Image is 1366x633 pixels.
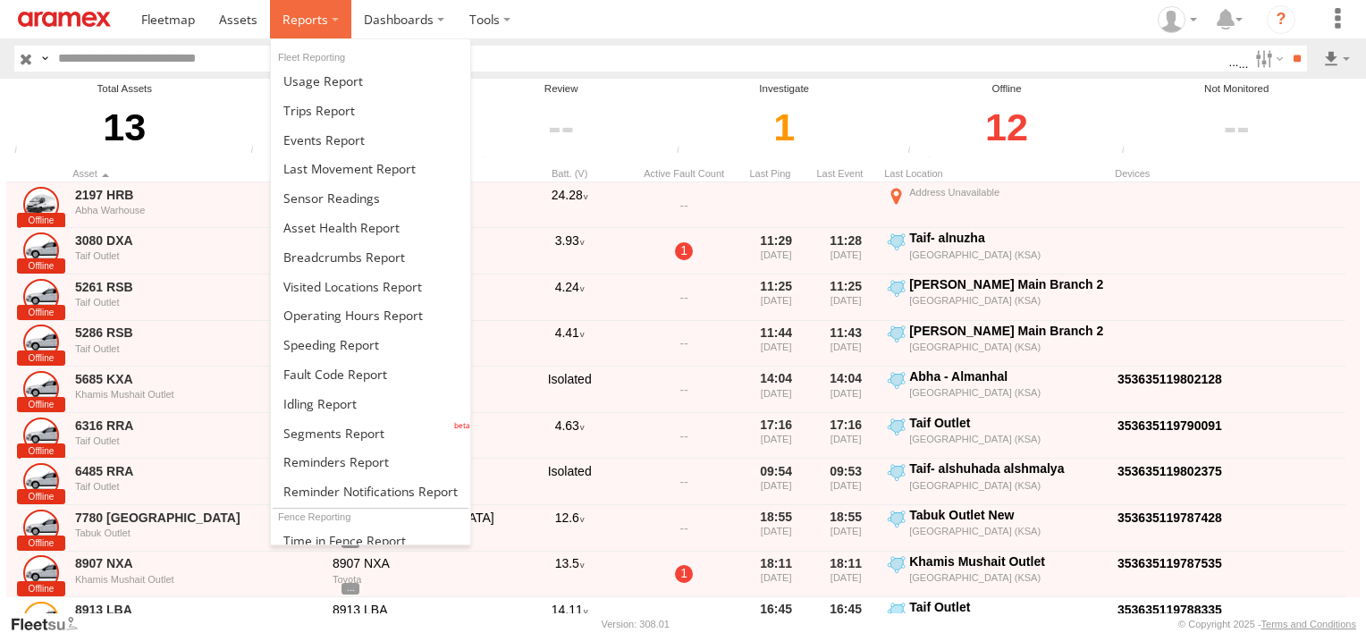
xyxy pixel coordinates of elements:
div: Taif Outlet [75,343,320,354]
label: Click to View Event Location [884,184,1108,227]
a: Fleet Speed Report [271,330,470,359]
div: [GEOGRAPHIC_DATA] (KSA) [909,341,1105,353]
div: Review [456,81,666,97]
a: Terms and Conditions [1261,619,1356,629]
div: Click to filter by Offline [902,97,1111,158]
div: Batt. (V) [516,167,623,180]
div: Total number of Enabled and Paused Assets [9,145,36,158]
a: Click to View Asset Details [23,187,59,223]
label: Search Query [38,46,52,72]
div: Khamis Mushait Outlet [909,553,1105,570]
span: View Asset Details to show all tags [341,583,359,595]
a: 3080 DXA [75,232,320,249]
label: Search Filter Options [1248,46,1286,72]
div: 24.28 [516,184,623,227]
div: Version: 308.01 [602,619,670,629]
div: 11:25 [DATE] [814,276,877,319]
div: Taif- alnuzha [909,230,1105,246]
label: Export results as... [1321,46,1352,72]
a: 8913 LBA [75,602,320,618]
a: Fault Code Report [271,359,470,389]
div: Tabuk Outlet [75,527,320,538]
a: Click to View Asset Details [23,510,59,545]
div: Taif Outlet [75,297,320,308]
div: [GEOGRAPHIC_DATA] (KSA) [909,525,1105,537]
div: 8907 NXA [333,555,506,571]
a: Click to View Device Details [1117,418,1222,433]
label: Click to View Event Location [884,415,1108,458]
div: Assets that have not communicated at least once with the server in the last 48hrs [902,145,929,158]
div: [PERSON_NAME] Main Branch 2 [909,276,1105,292]
img: aramex-logo.svg [18,12,111,27]
div: 4.63 [516,415,623,458]
div: Zeeshan Nadeem [1151,6,1203,33]
label: Click to View Event Location [884,230,1108,273]
div: [GEOGRAPHIC_DATA] (KSA) [909,294,1105,307]
a: 5261 RSB [75,279,320,295]
div: 17:16 [DATE] [814,415,877,458]
label: Click to View Event Location [884,276,1108,319]
div: Abha Warhouse [75,205,320,215]
div: 18:55 [DATE] [745,507,807,550]
a: 2197 HRB [75,187,320,203]
div: Click to filter by Review [456,97,666,158]
div: Taif Outlet [75,435,320,446]
div: Offline [902,81,1111,97]
label: Click to View Event Location [884,507,1108,550]
a: Time in Fences Report [271,526,470,555]
a: 5286 RSB [75,325,320,341]
div: 11:43 [DATE] [814,323,877,366]
div: Online [245,81,451,97]
i: ? [1267,5,1295,34]
a: Click to View Device Details [1117,372,1222,386]
div: [GEOGRAPHIC_DATA] (KSA) [909,249,1105,261]
div: The health of these assets types is not monitored. [1117,145,1143,158]
a: Full Events Report [271,125,470,155]
div: Khamis Mushait Outlet [75,574,320,585]
div: Click to Sort [814,167,877,180]
div: Click to filter by Investigate [671,97,898,158]
a: Visit our Website [10,615,92,633]
div: Last Location [884,167,1108,180]
a: 1 [675,242,693,260]
div: [GEOGRAPHIC_DATA] (KSA) [909,433,1105,445]
label: Click to View Event Location [884,368,1108,411]
div: 11:25 [DATE] [745,276,807,319]
label: Click to View Event Location [884,553,1108,596]
div: Investigate [671,81,898,97]
div: 11:44 [DATE] [745,323,807,366]
a: 6316 RRA [75,418,320,434]
div: Toyota [333,574,506,585]
div: 12.6 [516,507,623,550]
div: [GEOGRAPHIC_DATA] (KSA) [909,479,1105,492]
div: Click to Sort [745,167,807,180]
div: 13.5 [516,553,623,596]
div: 17:16 [DATE] [745,415,807,458]
div: Click to filter by Not Monitored [1117,97,1357,158]
div: 11:29 [DATE] [745,230,807,273]
div: Taif Outlet [909,599,1105,615]
a: Click to View Asset Details [23,463,59,499]
div: Not Monitored [1117,81,1357,97]
div: 09:53 [DATE] [814,460,877,503]
div: [GEOGRAPHIC_DATA] (KSA) [909,571,1105,584]
a: Asset Health Report [271,213,470,242]
div: Taif Outlet [909,415,1105,431]
div: 18:55 [DATE] [814,507,877,550]
div: Taif Outlet [75,481,320,492]
div: Assets that have not communicated with the server in the last 24hrs [671,145,698,158]
a: Click to View Asset Details [23,232,59,268]
span: View Asset Details to show all tags [341,536,359,548]
a: Asset Operating Hours Report [271,300,470,330]
label: Click to View Event Location [884,323,1108,366]
a: 8907 NXA [75,555,320,571]
div: 4.41 [516,323,623,366]
div: Number of assets that have communicated at least once in the last 6hrs [245,145,272,158]
a: Service Reminder Notifications Report [271,477,470,506]
div: Tabuk Outlet New [909,507,1105,523]
a: Click to View Device Details [1117,511,1222,525]
a: Click to View Device Details [1117,556,1222,570]
a: Trips Report [271,96,470,125]
div: 09:54 [DATE] [745,460,807,503]
a: Click to View Device Details [1117,464,1222,478]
